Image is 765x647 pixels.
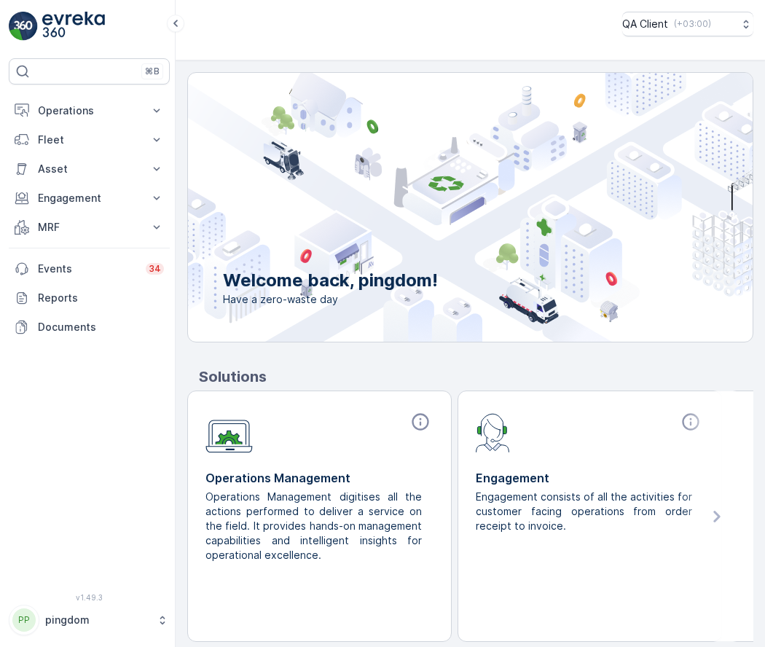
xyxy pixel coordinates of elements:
[205,469,433,487] p: Operations Management
[9,184,170,213] button: Engagement
[476,469,704,487] p: Engagement
[38,133,141,147] p: Fleet
[149,263,161,275] p: 34
[622,12,753,36] button: QA Client(+03:00)
[223,292,438,307] span: Have a zero-waste day
[9,283,170,313] a: Reports
[205,490,422,562] p: Operations Management digitises all the actions performed to deliver a service on the field. It p...
[38,191,141,205] p: Engagement
[145,66,160,77] p: ⌘B
[622,17,668,31] p: QA Client
[9,313,170,342] a: Documents
[476,412,510,452] img: module-icon
[38,262,137,276] p: Events
[38,291,164,305] p: Reports
[9,254,170,283] a: Events34
[9,12,38,41] img: logo
[12,608,36,632] div: PP
[476,490,692,533] p: Engagement consists of all the activities for customer facing operations from order receipt to in...
[38,103,141,118] p: Operations
[674,18,711,30] p: ( +03:00 )
[42,12,105,41] img: logo_light-DOdMpM7g.png
[38,320,164,334] p: Documents
[9,125,170,154] button: Fleet
[122,73,753,342] img: city illustration
[9,593,170,602] span: v 1.49.3
[38,162,141,176] p: Asset
[9,154,170,184] button: Asset
[38,220,141,235] p: MRF
[45,613,149,627] p: pingdom
[9,605,170,635] button: PPpingdom
[223,269,438,292] p: Welcome back, pingdom!
[9,96,170,125] button: Operations
[205,412,253,453] img: module-icon
[9,213,170,242] button: MRF
[199,366,753,388] p: Solutions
